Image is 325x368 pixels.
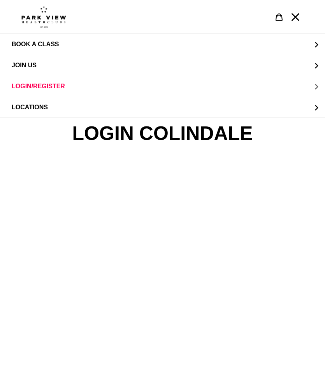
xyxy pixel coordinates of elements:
span: LOCATIONS [12,104,48,111]
span: BOOK A CLASS [12,41,59,48]
button: Menu [287,8,304,25]
span: LOGIN/REGISTER [12,83,65,89]
img: Park view health clubs is a gym near you. [21,6,66,28]
span: JOIN US [12,62,37,69]
span: LOGIN COLINDALE [70,118,255,149]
